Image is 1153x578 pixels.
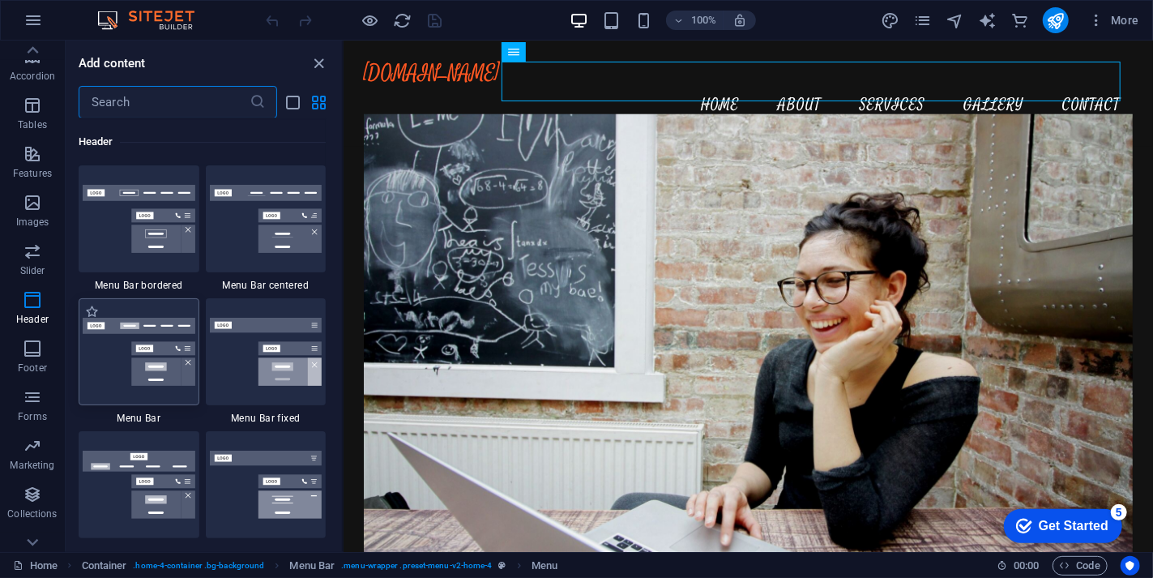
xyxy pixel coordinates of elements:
[18,362,47,375] p: Footer
[341,556,492,576] span: . menu-wrapper .preset-menu-v2-home-4
[1060,556,1100,576] span: Code
[82,556,127,576] span: Click to select. Double-click to edit
[206,412,327,425] span: Menu Bar fixed
[913,11,933,30] button: pages
[93,11,215,30] img: Editor Logo
[10,70,55,83] p: Accordion
[978,11,997,30] i: AI Writer
[997,556,1040,576] h6: Session time
[7,507,57,520] p: Collections
[210,318,322,386] img: menu-bar-fixed.svg
[310,54,329,73] button: close panel
[83,185,195,253] img: menu-bar-bordered.svg
[16,313,49,326] p: Header
[10,459,54,472] p: Marketing
[310,92,329,112] button: grid-view
[210,451,322,519] img: menu-bar-as-trigger.svg
[1046,11,1065,30] i: Publish
[206,279,327,292] span: Menu Bar centered
[83,451,195,519] img: menu-bar-loki.svg
[1010,11,1030,30] button: commerce
[499,561,506,570] i: This element is a customizable preset
[206,165,327,292] div: Menu Bar centered
[20,264,45,277] p: Slider
[82,556,558,576] nav: breadcrumb
[133,556,264,576] span: . home-4-container .bg-background
[946,11,965,30] button: navigator
[1025,559,1027,572] span: :
[79,54,146,73] h6: Add content
[690,11,716,30] h6: 100%
[1082,7,1146,33] button: More
[881,11,900,30] button: design
[361,11,380,30] button: Click here to leave preview mode and continue editing
[79,165,199,292] div: Menu Bar bordered
[13,167,52,180] p: Features
[13,556,58,576] a: Click to cancel selection. Double-click to open Pages
[79,86,250,118] input: Search
[79,412,199,425] span: Menu Bar
[290,556,335,576] span: Click to select. Double-click to edit
[83,318,195,386] img: menu-bar.svg
[978,11,997,30] button: text_generator
[18,410,47,423] p: Forms
[1053,556,1108,576] button: Code
[284,92,303,112] button: list-view
[1010,11,1029,30] i: Commerce
[1121,556,1140,576] button: Usercentrics
[394,11,412,30] i: Reload page
[1088,12,1139,28] span: More
[13,8,131,42] div: Get Started 5 items remaining, 0% complete
[48,18,117,32] div: Get Started
[532,556,557,576] span: Click to select. Double-click to edit
[732,13,747,28] i: On resize automatically adjust zoom level to fit chosen device.
[393,11,412,30] button: reload
[18,118,47,131] p: Tables
[881,11,899,30] i: Design (Ctrl+Alt+Y)
[79,298,199,425] div: Menu Bar
[666,11,724,30] button: 100%
[946,11,964,30] i: Navigator
[1043,7,1069,33] button: publish
[913,11,932,30] i: Pages (Ctrl+Alt+S)
[120,3,136,19] div: 5
[16,216,49,229] p: Images
[210,185,322,253] img: menu-bar-centered.svg
[79,279,199,292] span: Menu Bar bordered
[1014,556,1039,576] span: 00 00
[79,132,326,152] h6: Header
[206,298,327,425] div: Menu Bar fixed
